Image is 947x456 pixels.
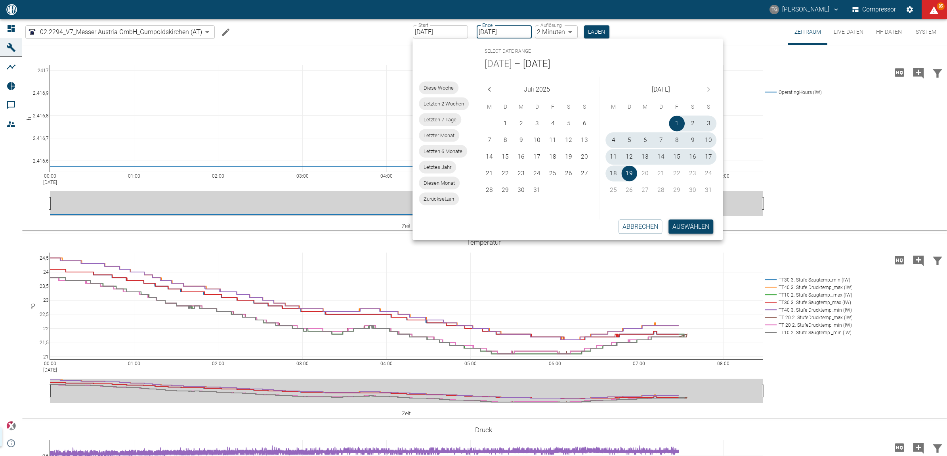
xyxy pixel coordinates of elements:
button: Abbrechen [619,219,662,234]
button: 6 [637,132,653,148]
button: 18 [605,166,621,182]
span: Letzten 6 Monate [419,148,467,155]
button: Daten filtern [928,250,947,270]
button: System [908,19,944,45]
label: Start [418,22,428,29]
div: TG [769,5,779,14]
span: Sonntag [701,99,716,115]
button: 21 [481,166,497,182]
div: Letzten 6 Monate [419,145,467,157]
img: Xplore Logo [6,421,16,431]
span: Montag [606,99,621,115]
button: Kommentar hinzufügen [909,250,928,270]
div: Diese Woche [419,81,458,94]
span: Samstag [685,99,700,115]
button: 1 [497,116,513,132]
button: 8 [497,132,513,148]
button: 17 [529,149,545,165]
span: Letzten 7 Tage [419,116,461,124]
button: Kommentar hinzufügen [909,62,928,83]
a: 02.2294_V7_Messer Austria GmbH_Gumpoldskirchen (AT) [27,27,202,37]
button: 16 [685,149,701,165]
span: Donnerstag [530,99,544,115]
button: 4 [545,116,561,132]
button: 9 [513,132,529,148]
div: 2 Minuten [535,25,578,38]
button: 13 [637,149,653,165]
div: Letzten 7 Tage [419,113,461,126]
span: Samstag [561,99,576,115]
span: Zurücksetzen [419,195,459,203]
button: 5 [561,116,577,132]
button: 18 [545,149,561,165]
button: [DATE] [485,57,512,70]
button: 3 [529,116,545,132]
button: 20 [577,149,592,165]
button: 9 [685,132,701,148]
div: Letzten 2 Wochen [419,97,469,110]
button: HF-Daten [870,19,908,45]
button: 12 [561,132,577,148]
button: 24 [529,166,545,182]
button: [DATE] [523,57,550,70]
button: Auswählen [668,219,713,234]
button: Live-Daten [827,19,870,45]
button: 11 [605,149,621,165]
span: Letzter Monat [419,132,459,140]
button: 7 [481,132,497,148]
span: Donnerstag [654,99,668,115]
button: 17 [701,149,716,165]
button: 14 [481,149,497,165]
button: 8 [669,132,685,148]
span: Hohe Auflösung [890,256,909,263]
div: Letztes Jahr [419,161,456,173]
button: 15 [669,149,685,165]
button: 7 [653,132,669,148]
button: 25 [545,166,561,182]
button: Laden [584,25,609,38]
img: logo [6,4,18,15]
button: 12 [621,149,637,165]
span: 02.2294_V7_Messer Austria GmbH_Gumpoldskirchen (AT) [40,27,202,36]
button: 11 [545,132,561,148]
div: Zurücksetzen [419,192,459,205]
div: Diesen Monat [419,176,460,189]
button: 16 [513,149,529,165]
button: thomas.gregoir@neuman-esser.com [768,2,841,17]
button: 19 [621,166,637,182]
button: 23 [513,166,529,182]
span: Dienstag [498,99,512,115]
button: Previous month [481,81,497,97]
button: 30 [513,182,529,198]
span: Letztes Jahr [419,163,456,171]
button: 2 [685,116,701,132]
span: Sonntag [577,99,592,115]
button: 5 [621,132,637,148]
button: 26 [561,166,577,182]
span: Mittwoch [514,99,528,115]
span: Juli 2025 [524,84,550,95]
span: [DATE] [652,84,670,95]
button: 1 [669,116,685,132]
button: Zeitraum [788,19,827,45]
span: Freitag [546,99,560,115]
span: Dienstag [622,99,636,115]
button: 10 [529,132,545,148]
button: 29 [497,182,513,198]
input: DD.MM.YYYY [477,25,532,38]
span: 85 [937,2,945,10]
button: 15 [497,149,513,165]
button: 3 [701,116,716,132]
button: 6 [577,116,592,132]
button: Einstellungen [903,2,917,17]
span: Diesen Monat [419,179,460,187]
button: 13 [577,132,592,148]
button: 10 [701,132,716,148]
input: DD.MM.YYYY [413,25,468,38]
span: Freitag [670,99,684,115]
button: 28 [481,182,497,198]
span: Letzten 2 Wochen [419,100,469,108]
h5: – [512,57,523,70]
